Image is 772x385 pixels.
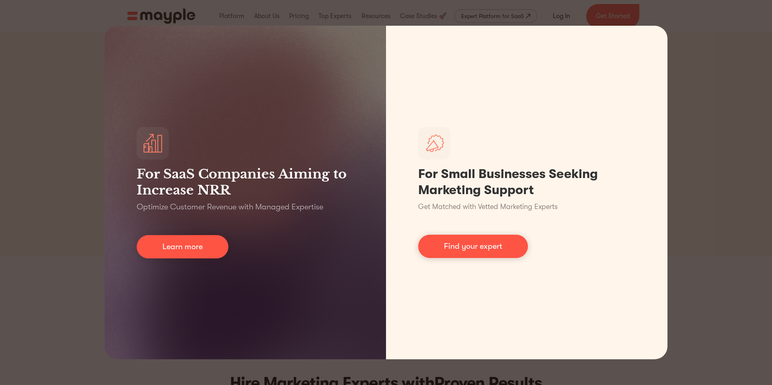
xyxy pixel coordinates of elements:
p: Get Matched with Vetted Marketing Experts [418,201,558,212]
h1: For Small Businesses Seeking Marketing Support [418,166,635,198]
a: Learn more [137,235,228,258]
h3: For SaaS Companies Aiming to Increase NRR [137,166,354,198]
p: Optimize Customer Revenue with Managed Expertise [137,201,323,213]
a: Find your expert [418,235,528,258]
